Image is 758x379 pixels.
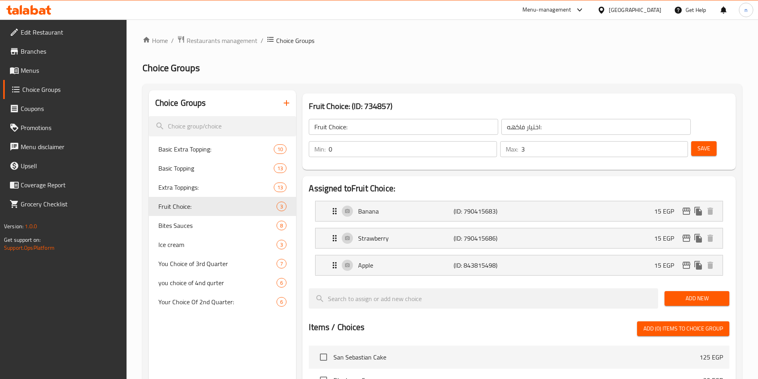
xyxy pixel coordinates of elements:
div: Choices [277,221,286,230]
a: Promotions [3,118,127,137]
span: 1.0.0 [25,221,37,231]
div: Expand [316,201,723,221]
button: Add (0) items to choice group [637,321,729,336]
span: Select choice [315,349,332,365]
p: Max: [506,144,518,154]
h2: Items / Choices [309,321,364,333]
div: Ice cream3 [149,235,296,254]
div: Basic Extra Topping:10 [149,140,296,159]
button: edit [680,205,692,217]
a: Branches [3,42,127,61]
div: [GEOGRAPHIC_DATA] [609,6,661,14]
span: Choice Groups [22,85,120,94]
a: Home [142,36,168,45]
span: 3 [277,203,286,210]
div: Extra Toppings:13 [149,178,296,197]
span: Edit Restaurant [21,27,120,37]
span: Basic Extra Topping: [158,144,274,154]
a: Restaurants management [177,35,257,46]
div: Bites Sauces8 [149,216,296,235]
div: Basic Topping13 [149,159,296,178]
div: Menu-management [522,5,571,15]
nav: breadcrumb [142,35,742,46]
span: Add New [671,293,723,303]
span: 7 [277,260,286,268]
span: Choice Groups [276,36,314,45]
input: search [149,116,296,136]
span: you choice of 4nd qurter [158,278,277,288]
a: Grocery Checklist [3,194,127,214]
span: Save [698,144,710,154]
div: Expand [316,255,723,275]
p: (ID: 790415686) [454,233,517,243]
div: You Choice of 3rd Quarter7 [149,254,296,273]
li: / [261,36,263,45]
input: search [309,288,658,309]
button: Add New [664,291,729,306]
p: Strawberry [358,233,453,243]
a: Choice Groups [3,80,127,99]
span: 13 [274,184,286,191]
div: Choices [274,183,286,192]
a: Upsell [3,156,127,175]
div: you choice of 4nd qurter6 [149,273,296,292]
button: delete [704,232,716,244]
span: Menu disclaimer [21,142,120,152]
button: Save [691,141,717,156]
li: / [171,36,174,45]
p: Banana [358,206,453,216]
span: n [744,6,748,14]
h3: Fruit Choice: (ID: 734857) [309,100,729,113]
p: Apple [358,260,453,270]
button: edit [680,232,692,244]
span: Your Choice Of 2nd Quarter: [158,297,277,307]
span: 8 [277,222,286,229]
span: 3 [277,241,286,249]
a: Support.OpsPlatform [4,243,55,253]
p: 15 EGP [654,233,680,243]
div: Choices [277,278,286,288]
h2: Choice Groups [155,97,206,109]
div: Expand [316,228,723,248]
h2: Assigned to Fruit Choice: [309,183,729,194]
span: Coupons [21,104,120,113]
div: Choices [277,240,286,249]
span: Fruit Choice: [158,202,277,211]
span: Promotions [21,123,120,132]
button: duplicate [692,205,704,217]
span: 10 [274,146,286,153]
span: Choice Groups [142,59,200,77]
p: (ID: 790415683) [454,206,517,216]
span: Basic Topping [158,163,274,173]
a: Menus [3,61,127,80]
div: Your Choice Of 2nd Quarter:6 [149,292,296,311]
a: Menu disclaimer [3,137,127,156]
span: San Sebastian Cake [333,352,700,362]
span: 6 [277,298,286,306]
span: Menus [21,66,120,75]
span: Grocery Checklist [21,199,120,209]
div: Fruit Choice:3 [149,197,296,216]
p: 15 EGP [654,206,680,216]
p: 15 EGP [654,260,680,270]
li: Expand [309,252,729,279]
div: Choices [277,297,286,307]
p: (ID: 843815498) [454,260,517,270]
p: 125 EGP [700,352,723,362]
li: Expand [309,198,729,225]
li: Expand [309,225,729,252]
span: You Choice of 3rd Quarter [158,259,277,268]
span: Version: [4,221,23,231]
div: Choices [277,202,286,211]
span: Get support on: [4,235,41,245]
button: duplicate [692,232,704,244]
div: Choices [274,144,286,154]
span: Add (0) items to choice group [643,324,723,334]
button: delete [704,259,716,271]
button: edit [680,259,692,271]
a: Coverage Report [3,175,127,194]
span: 13 [274,165,286,172]
span: Branches [21,47,120,56]
div: Choices [277,259,286,268]
a: Coupons [3,99,127,118]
